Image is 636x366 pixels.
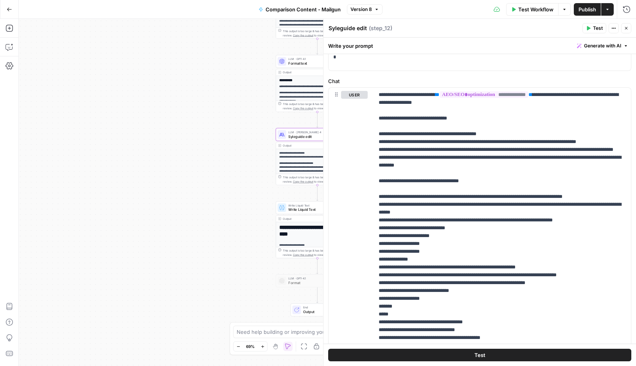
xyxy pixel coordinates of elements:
[293,180,313,183] span: Copy the output
[593,25,603,32] span: Test
[316,258,318,274] g: Edge from step_13 to step_14
[329,24,367,32] textarea: Syleguide edit
[584,42,621,49] span: Generate with AI
[276,303,359,316] div: EndOutput
[369,24,392,32] span: ( step_12 )
[288,207,343,212] span: Write Liquid Text
[293,107,313,110] span: Copy the output
[518,5,553,13] span: Test Workflow
[288,130,343,134] span: LLM · [PERSON_NAME] 4
[293,34,313,37] span: Copy the output
[303,309,340,315] span: Output
[293,253,313,256] span: Copy the output
[283,143,344,148] div: Output
[579,5,596,13] span: Publish
[288,57,343,61] span: LLM · GPT-4.1
[266,5,341,13] span: Comparison Content - Mailgun
[288,276,338,281] span: LLM · GPT-4.1
[506,3,558,16] button: Test Workflow
[341,91,368,99] button: user
[574,3,601,16] button: Publish
[288,280,338,286] span: Format
[288,203,343,207] span: Write Liquid Text
[474,351,485,359] span: Test
[316,39,318,54] g: Edge from step_11 to step_15
[303,305,340,310] span: End
[323,38,636,54] div: Write your prompt
[574,41,631,51] button: Generate with AI
[283,217,344,221] div: Output
[350,6,372,13] span: Version 8
[288,61,343,66] span: Format text
[283,175,356,184] div: This output is too large & has been abbreviated for review. to view the full content.
[316,287,318,303] g: Edge from step_14 to end
[316,185,318,201] g: Edge from step_12 to step_13
[246,343,255,350] span: 69%
[283,29,356,38] div: This output is too large & has been abbreviated for review. to view the full content.
[288,134,343,139] span: Syleguide edit
[254,3,345,16] button: Comparison Content - Mailgun
[283,102,356,111] div: This output is too large & has been abbreviated for review. to view the full content.
[328,349,631,361] button: Test
[283,70,344,74] div: Output
[276,274,359,287] div: LLM · GPT-4.1FormatStep 14
[582,23,606,33] button: Test
[347,4,383,14] button: Version 8
[283,248,356,257] div: This output is too large & has been abbreviated for review. to view the full content.
[316,112,318,128] g: Edge from step_15 to step_12
[328,77,631,85] label: Chat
